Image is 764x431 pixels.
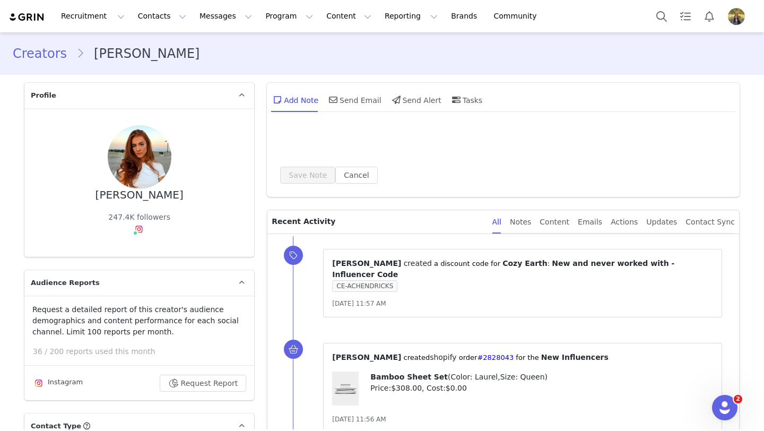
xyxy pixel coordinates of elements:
span: [DATE] 11:56 AM [332,416,386,423]
span: [PERSON_NAME] [332,259,401,268]
div: Emails [578,210,602,234]
span: created [404,259,432,268]
div: All [492,210,501,234]
span: $308.00 [391,384,422,392]
span: CE-ACHENDRICKS [332,280,397,292]
span: Bamboo Sheet Set [370,373,448,381]
button: Cancel [335,167,377,184]
button: Reporting [378,4,444,28]
button: Search [650,4,673,28]
span: Cozy Earth [502,259,548,268]
button: Program [259,4,319,28]
div: [PERSON_NAME] [95,189,184,201]
button: Request Report [160,375,247,392]
div: Content [540,210,569,234]
span: New and never worked with - Influencer Code [332,259,674,279]
a: Community [488,4,548,28]
p: Recent Activity [272,210,483,234]
p: ⁨ ⁩ created⁨ ⁩⁨⁩ order⁨ ⁩ for the ⁨ ⁩ [332,352,713,363]
a: Tasks [674,4,697,28]
span: New Influencers [541,353,609,361]
div: Contact Sync [685,210,735,234]
div: 247.4K followers [108,212,170,223]
button: Notifications [698,4,721,28]
button: Profile [722,8,756,25]
div: Notes [510,210,531,234]
span: $0.00 [446,384,467,392]
a: Creators [13,44,76,63]
span: , [498,373,500,381]
img: ea674774-295e-4f93-994f-7045aadc73a6.jpg [108,125,171,189]
div: Updates [646,210,677,234]
span: shopify [430,353,456,361]
button: Save Note [280,167,335,184]
span: Audience Reports [31,278,100,288]
span: [DATE] 11:57 AM [332,300,386,307]
img: 27896cd5-6933-4e5c-bf96-74e8661375a5.jpeg [728,8,745,25]
span: Profile [31,90,56,101]
iframe: Intercom live chat [712,395,737,420]
a: #2828043 [477,354,514,361]
p: Request a detailed report of this creator's audience demographics and content performance for eac... [32,304,246,338]
span: [PERSON_NAME] [332,353,401,361]
button: Contacts [132,4,193,28]
a: Brands [445,4,487,28]
button: Messages [193,4,258,28]
span: Size: Queen [500,373,545,381]
button: Content [320,4,378,28]
div: Send Alert [390,87,441,113]
img: instagram.svg [34,379,43,387]
p: Price: , Cost: [370,383,713,394]
button: Recruitment [55,4,131,28]
div: Send Email [327,87,381,113]
p: ( ) [370,372,713,383]
span: Color: Laurel [451,373,500,381]
div: Actions [611,210,638,234]
p: 36 / 200 reports used this month [33,346,254,357]
div: Instagram [32,377,83,390]
div: Tasks [450,87,483,113]
div: Add Note [271,87,318,113]
p: ⁨ ⁩ ⁨ ⁩ a discount code for ⁨ ⁩: ⁨ ⁩ [332,258,713,280]
img: grin logo [8,12,46,22]
img: instagram.svg [135,225,143,234]
span: 2 [734,395,742,403]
